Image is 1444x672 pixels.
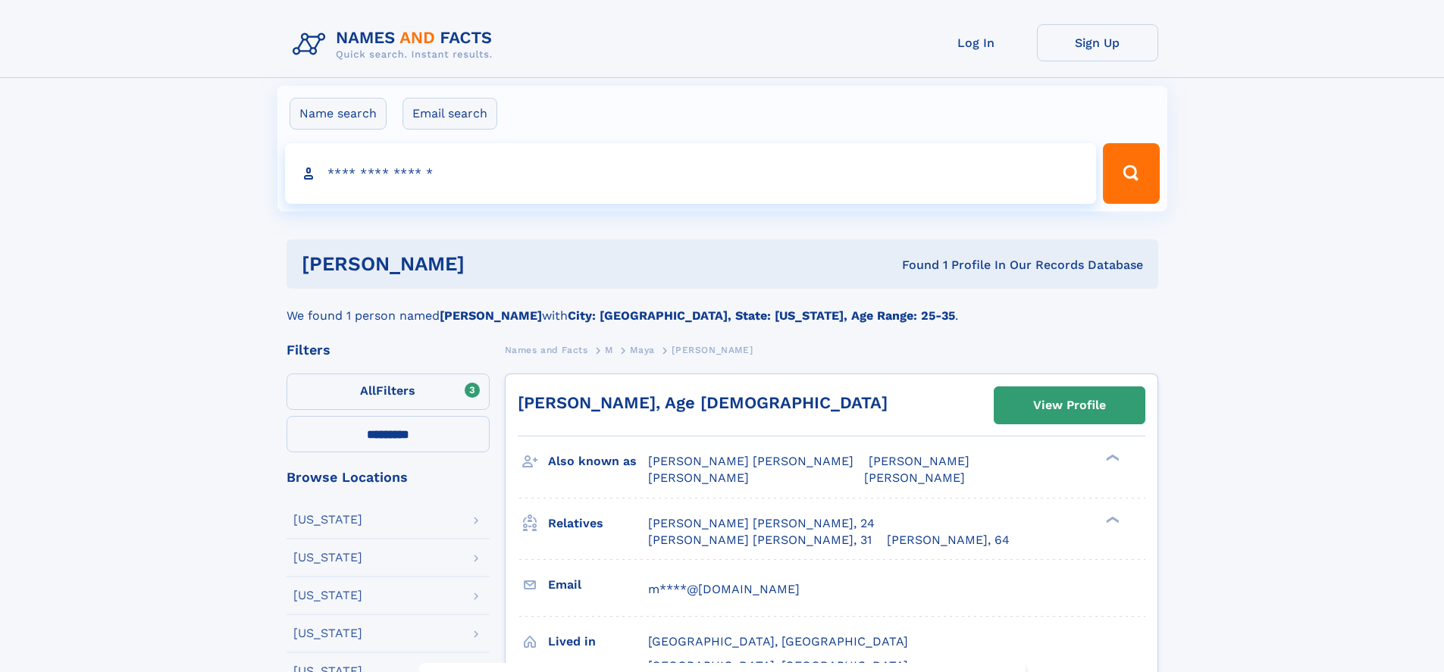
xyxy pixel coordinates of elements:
div: [US_STATE] [293,589,362,602]
a: Maya [630,340,654,359]
div: Filters [287,343,490,357]
h3: Relatives [548,511,648,536]
div: [US_STATE] [293,627,362,639]
a: [PERSON_NAME], 64 [887,532,1010,549]
span: [GEOGRAPHIC_DATA], [GEOGRAPHIC_DATA] [648,634,908,649]
div: We found 1 person named with . [287,289,1158,325]
a: [PERSON_NAME] [PERSON_NAME], 31 [648,532,872,549]
div: [US_STATE] [293,514,362,526]
a: View Profile [995,387,1145,424]
div: Found 1 Profile In Our Records Database [683,257,1143,273]
span: [PERSON_NAME] [869,454,969,468]
a: [PERSON_NAME] [PERSON_NAME], 24 [648,515,875,532]
label: Name search [290,98,387,130]
h3: Email [548,572,648,598]
span: [PERSON_NAME] [648,470,749,485]
b: [PERSON_NAME] [440,308,542,323]
img: Logo Names and Facts [287,24,505,65]
h3: Also known as [548,449,648,474]
a: Names and Facts [505,340,588,359]
h3: Lived in [548,629,648,655]
a: Log In [916,24,1037,61]
b: City: [GEOGRAPHIC_DATA], State: [US_STATE], Age Range: 25-35 [568,308,955,323]
span: M [605,345,613,355]
h1: [PERSON_NAME] [302,255,684,273]
span: [PERSON_NAME] [672,345,753,355]
span: [PERSON_NAME] [864,470,965,485]
div: [US_STATE] [293,552,362,564]
span: Maya [630,345,654,355]
span: All [360,383,376,398]
div: View Profile [1033,388,1106,423]
button: Search Button [1103,143,1159,204]
div: ❯ [1102,453,1120,463]
div: ❯ [1102,514,1120,524]
input: search input [285,143,1097,204]
div: Browse Locations [287,470,490,484]
a: M [605,340,613,359]
a: Sign Up [1037,24,1158,61]
a: [PERSON_NAME], Age [DEMOGRAPHIC_DATA] [518,393,888,412]
label: Email search [403,98,497,130]
label: Filters [287,374,490,410]
span: [PERSON_NAME] [PERSON_NAME] [648,454,854,468]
